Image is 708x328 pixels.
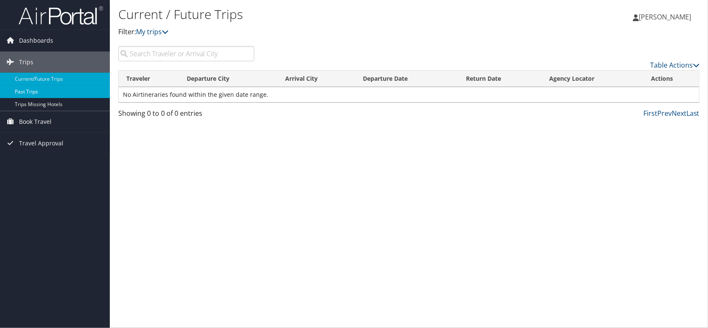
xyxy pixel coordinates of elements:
[180,71,278,87] th: Departure City: activate to sort column ascending
[633,4,700,30] a: [PERSON_NAME]
[118,27,506,38] p: Filter:
[118,5,506,23] h1: Current / Future Trips
[458,71,542,87] th: Return Date: activate to sort column ascending
[542,71,644,87] th: Agency Locator: activate to sort column ascending
[19,52,33,73] span: Trips
[119,71,180,87] th: Traveler: activate to sort column ascending
[639,12,691,22] span: [PERSON_NAME]
[643,109,657,118] a: First
[657,109,672,118] a: Prev
[278,71,355,87] th: Arrival City: activate to sort column ascending
[19,133,63,154] span: Travel Approval
[118,108,254,123] div: Showing 0 to 0 of 0 entries
[118,46,254,61] input: Search Traveler or Arrival City
[19,5,103,25] img: airportal-logo.png
[672,109,686,118] a: Next
[355,71,459,87] th: Departure Date: activate to sort column descending
[644,71,700,87] th: Actions
[650,60,700,70] a: Table Actions
[19,30,53,51] span: Dashboards
[686,109,700,118] a: Last
[136,27,169,36] a: My trips
[119,87,699,102] td: No Airtineraries found within the given date range.
[19,111,52,132] span: Book Travel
